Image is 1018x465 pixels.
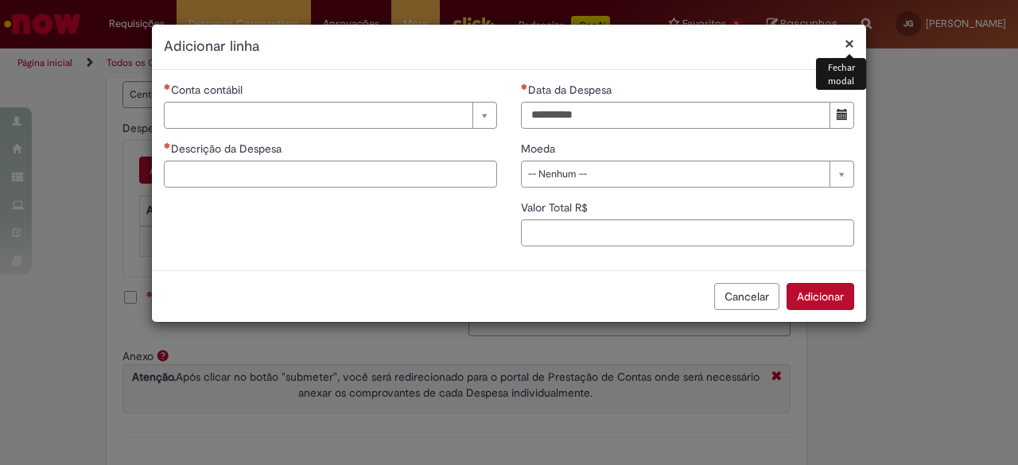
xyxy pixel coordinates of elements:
a: Limpar campo Conta contábil [164,102,497,129]
button: Adicionar [787,283,854,310]
span: Valor Total R$ [521,200,591,215]
span: Necessários [164,83,171,90]
button: Fechar modal [845,35,854,52]
span: Descrição da Despesa [171,141,285,156]
span: Moeda [521,141,558,156]
span: -- Nenhum -- [528,161,822,187]
span: Necessários - Conta contábil [171,83,246,97]
button: Cancelar [714,283,779,310]
button: Mostrar calendário para Data da Despesa [830,102,854,129]
input: Descrição da Despesa [164,161,497,188]
span: Necessários [164,142,171,149]
h2: Adicionar linha [164,37,854,57]
span: Necessários [521,83,528,90]
span: Data da Despesa [528,83,615,97]
input: Valor Total R$ [521,219,854,246]
div: Fechar modal [816,58,866,90]
input: Data da Despesa [521,102,830,129]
